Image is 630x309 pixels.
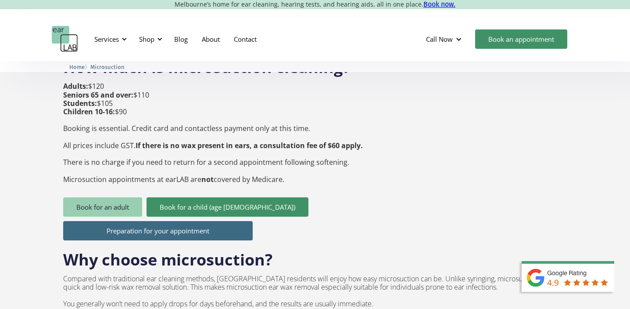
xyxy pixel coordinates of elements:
div: Services [89,26,129,52]
a: Book an appointment [475,29,567,49]
strong: Students: [63,98,97,108]
a: home [52,26,78,52]
strong: If there is no wax present in ears, a consultation fee of $60 apply. [136,141,363,150]
a: Contact [227,26,264,52]
a: Book for an adult [63,197,142,217]
strong: Adults: [63,81,88,91]
div: Call Now [419,26,471,52]
p: $120 $110 $105 $90 Booking is essential. Credit card and contactless payment only at this time. A... [63,82,363,183]
span: Home [69,64,85,70]
strong: Children 10-16: [63,107,115,116]
strong: not [201,174,214,184]
a: About [195,26,227,52]
div: Call Now [426,35,453,44]
div: Shop [139,35,154,44]
div: Services [94,35,119,44]
a: Home [69,62,85,71]
li: 〉 [69,62,90,72]
a: Book for a child (age [DEMOGRAPHIC_DATA]) [147,197,308,217]
a: Preparation for your appointment [63,221,253,240]
h2: How much is microsuction cleaning? [63,48,567,78]
a: Blog [167,26,195,52]
strong: Seniors 65 and over: [63,90,133,100]
div: Shop [134,26,165,52]
a: Microsuction [90,62,125,71]
h2: Why choose microsuction? [63,240,272,270]
span: Microsuction [90,64,125,70]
